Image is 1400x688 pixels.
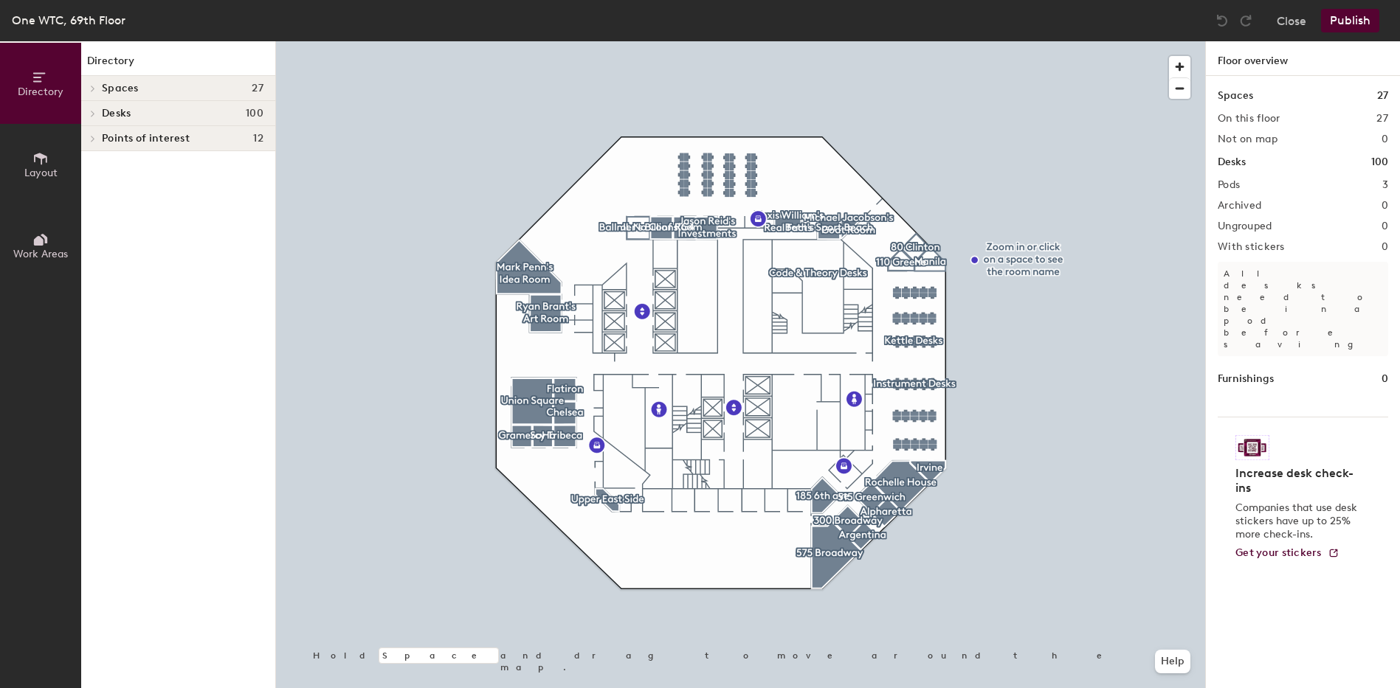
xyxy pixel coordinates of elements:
[1235,546,1322,559] span: Get your stickers
[1235,466,1362,496] h4: Increase desk check-ins
[1218,262,1388,356] p: All desks need to be in a pod before saving
[1382,133,1388,145] h2: 0
[1382,371,1388,387] h1: 0
[1218,179,1240,191] h2: Pods
[81,53,275,76] h1: Directory
[1277,9,1306,32] button: Close
[1238,13,1253,28] img: Redo
[1218,220,1272,232] h2: Ungrouped
[1376,113,1388,125] h2: 27
[253,133,263,145] span: 12
[12,11,125,29] div: One WTC, 69th Floor
[1218,371,1274,387] h1: Furnishings
[252,83,263,94] span: 27
[13,248,68,260] span: Work Areas
[1218,241,1285,253] h2: With stickers
[1235,547,1339,560] a: Get your stickers
[24,167,58,179] span: Layout
[1321,9,1379,32] button: Publish
[1215,13,1230,28] img: Undo
[1206,41,1400,76] h1: Floor overview
[1218,88,1253,104] h1: Spaces
[1218,113,1280,125] h2: On this floor
[1218,154,1246,170] h1: Desks
[1155,650,1190,673] button: Help
[1371,154,1388,170] h1: 100
[102,133,190,145] span: Points of interest
[1218,133,1277,145] h2: Not on map
[1382,220,1388,232] h2: 0
[1382,200,1388,212] h2: 0
[246,108,263,119] span: 100
[1218,200,1261,212] h2: Archived
[102,83,139,94] span: Spaces
[1377,88,1388,104] h1: 27
[1382,179,1388,191] h2: 3
[1235,501,1362,541] p: Companies that use desk stickers have up to 25% more check-ins.
[102,108,131,119] span: Desks
[18,86,63,98] span: Directory
[1235,435,1269,460] img: Sticker logo
[1382,241,1388,253] h2: 0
